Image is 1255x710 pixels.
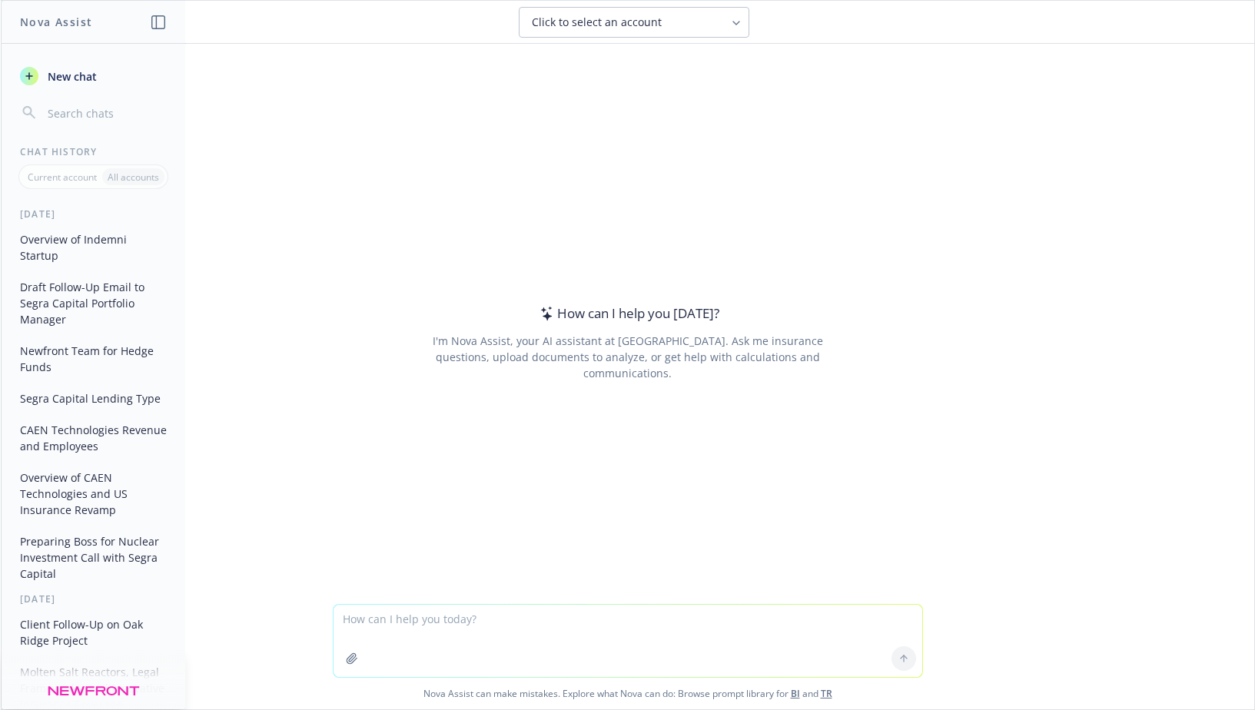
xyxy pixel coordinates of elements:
[519,7,749,38] button: Click to select an account
[411,333,844,381] div: I'm Nova Assist, your AI assistant at [GEOGRAPHIC_DATA]. Ask me insurance questions, upload docum...
[2,207,185,221] div: [DATE]
[2,145,185,158] div: Chat History
[7,678,1248,709] span: Nova Assist can make mistakes. Explore what Nova can do: Browse prompt library for and
[45,68,97,85] span: New chat
[14,612,173,653] button: Client Follow-Up on Oak Ridge Project
[14,529,173,586] button: Preparing Boss for Nuclear Investment Call with Segra Capital
[28,171,97,184] p: Current account
[2,592,185,605] div: [DATE]
[14,465,173,523] button: Overview of CAEN Technologies and US Insurance Revamp
[536,304,719,323] div: How can I help you [DATE]?
[791,687,800,700] a: BI
[20,14,92,30] h1: Nova Assist
[14,274,173,332] button: Draft Follow-Up Email to Segra Capital Portfolio Manager
[14,417,173,459] button: CAEN Technologies Revenue and Employees
[14,227,173,268] button: Overview of Indemni Startup
[108,171,159,184] p: All accounts
[45,102,167,124] input: Search chats
[14,386,173,411] button: Segra Capital Lending Type
[821,687,832,700] a: TR
[14,338,173,380] button: Newfront Team for Hedge Funds
[532,15,662,30] span: Click to select an account
[14,62,173,90] button: New chat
